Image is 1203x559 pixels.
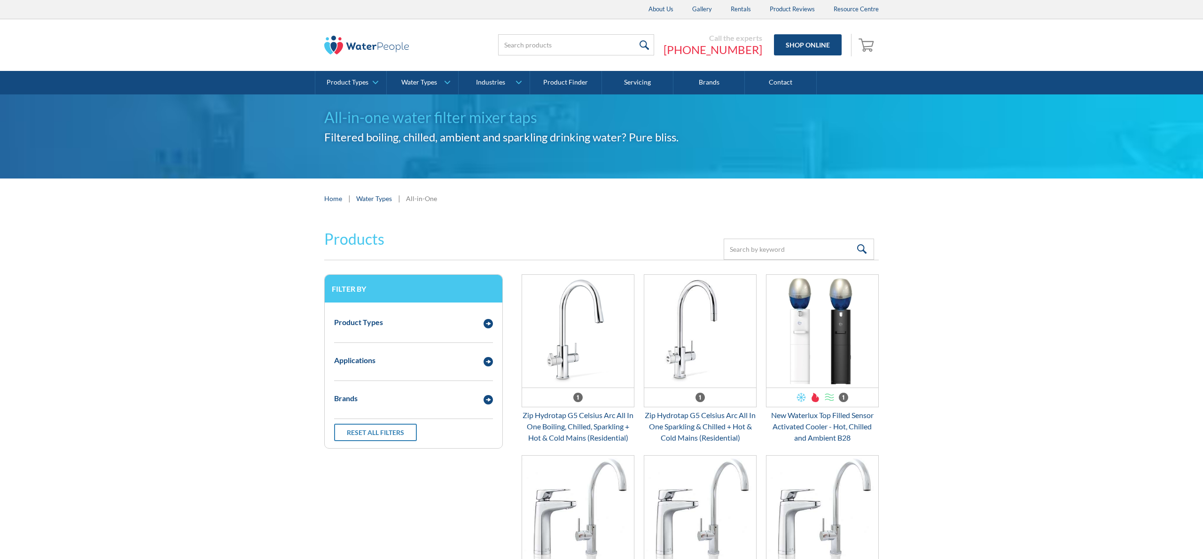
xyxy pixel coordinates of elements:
[459,71,530,94] a: Industries
[324,36,409,54] img: The Water People
[334,393,358,404] div: Brands
[327,78,368,86] div: Product Types
[644,275,756,388] img: Zip Hydrotap G5 Celsius Arc All In One Sparkling & Chilled + Hot & Cold Mains (Residential)
[334,355,375,366] div: Applications
[324,129,879,146] h2: Filtered boiling, chilled, ambient and sparkling drinking water? Pure bliss.
[324,228,384,250] h2: Products
[522,275,634,388] img: Zip Hydrotap G5 Celsius Arc All In One Boiling, Chilled, Sparkling + Hot & Cold Mains (Residential)
[766,275,878,388] img: New Waterlux Top Filled Sensor Activated Cooler - Hot, Chilled and Ambient B28
[334,317,383,328] div: Product Types
[644,274,757,443] a: Zip Hydrotap G5 Celsius Arc All In One Sparkling & Chilled + Hot & Cold Mains (Residential)Zip Hy...
[406,194,437,203] div: All-in-One
[602,71,673,94] a: Servicing
[859,37,876,52] img: shopping cart
[332,284,495,293] h3: Filter by
[673,71,745,94] a: Brands
[324,194,342,203] a: Home
[324,106,879,129] h1: All-in-one water filter mixer taps
[766,410,879,443] div: New Waterlux Top Filled Sensor Activated Cooler - Hot, Chilled and Ambient B28
[356,194,392,203] a: Water Types
[530,71,601,94] a: Product Finder
[664,43,762,57] a: [PHONE_NUMBER]
[347,193,352,204] div: |
[315,71,386,94] a: Product Types
[774,34,842,55] a: Shop Online
[397,193,401,204] div: |
[766,274,879,443] a: New Waterlux Top Filled Sensor Activated Cooler - Hot, Chilled and Ambient B28New Waterlux Top Fi...
[401,78,437,86] div: Water Types
[476,78,505,86] div: Industries
[387,71,458,94] a: Water Types
[522,274,634,443] a: Zip Hydrotap G5 Celsius Arc All In One Boiling, Chilled, Sparkling + Hot & Cold Mains (Residentia...
[498,34,654,55] input: Search products
[522,410,634,443] div: Zip Hydrotap G5 Celsius Arc All In One Boiling, Chilled, Sparkling + Hot & Cold Mains (Residential)
[334,424,417,441] a: Reset all filters
[856,34,879,56] a: Open empty cart
[664,33,762,43] div: Call the experts
[644,410,757,443] div: Zip Hydrotap G5 Celsius Arc All In One Sparkling & Chilled + Hot & Cold Mains (Residential)
[745,71,816,94] a: Contact
[724,239,874,260] input: Search by keyword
